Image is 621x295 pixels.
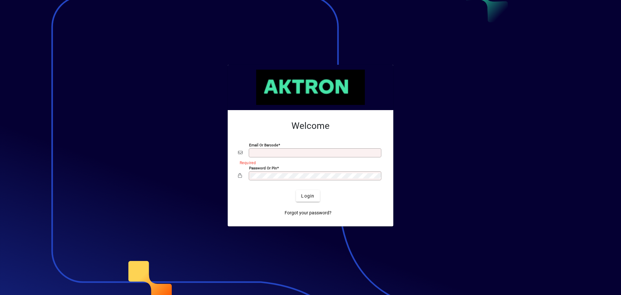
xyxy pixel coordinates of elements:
button: Login [296,190,320,202]
mat-label: Password or Pin [249,166,277,170]
a: Forgot your password? [282,207,334,219]
h2: Welcome [238,120,383,131]
mat-label: Email or Barcode [249,143,278,147]
span: Forgot your password? [285,210,332,216]
mat-error: Required [240,159,378,166]
span: Login [301,193,314,199]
